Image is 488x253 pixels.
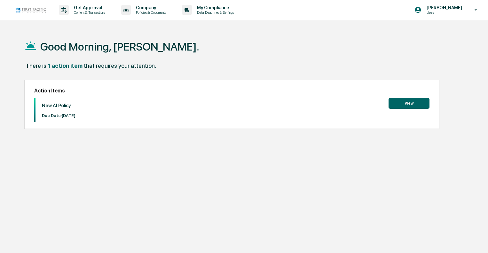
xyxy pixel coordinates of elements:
p: Data, Deadlines & Settings [192,10,237,15]
p: [PERSON_NAME] [421,5,465,10]
p: Company [131,5,169,10]
img: logo [15,7,46,13]
p: Get Approval [69,5,108,10]
p: Users [421,10,465,15]
p: My Compliance [192,5,237,10]
h2: Action Items [34,88,429,94]
div: that requires your attention. [84,62,156,69]
div: 1 action item [48,62,83,69]
p: New AI Policy [42,103,75,108]
div: There is [26,62,46,69]
a: View [389,100,429,106]
button: View [389,98,429,109]
p: Content & Transactions [69,10,108,15]
p: Policies & Documents [131,10,169,15]
h1: Good Morning, [PERSON_NAME]. [40,40,199,53]
p: Due Date: [DATE] [42,113,75,118]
